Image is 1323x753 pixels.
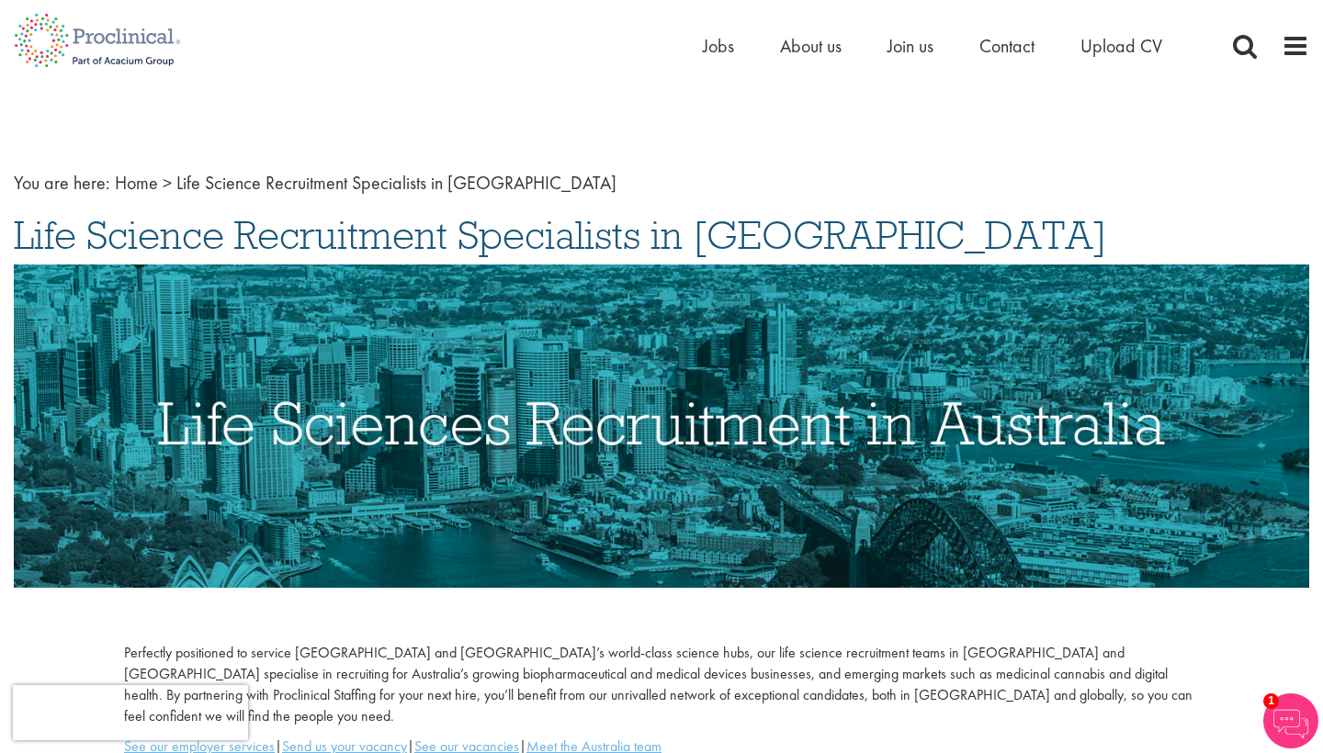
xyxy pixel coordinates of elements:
[124,643,1199,726] p: Perfectly positioned to service [GEOGRAPHIC_DATA] and [GEOGRAPHIC_DATA]’s world-class science hub...
[703,34,734,58] a: Jobs
[14,210,1107,260] span: Life Science Recruitment Specialists in [GEOGRAPHIC_DATA]
[14,171,110,195] span: You are here:
[163,171,172,195] span: >
[888,34,933,58] a: Join us
[1080,34,1162,58] a: Upload CV
[1263,693,1279,709] span: 1
[14,264,1309,589] img: Life Sciences Recruitment in Australia
[780,34,842,58] a: About us
[176,171,616,195] span: Life Science Recruitment Specialists in [GEOGRAPHIC_DATA]
[13,685,248,740] iframe: reCAPTCHA
[979,34,1035,58] a: Contact
[1263,693,1318,748] img: Chatbot
[115,171,158,195] a: breadcrumb link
